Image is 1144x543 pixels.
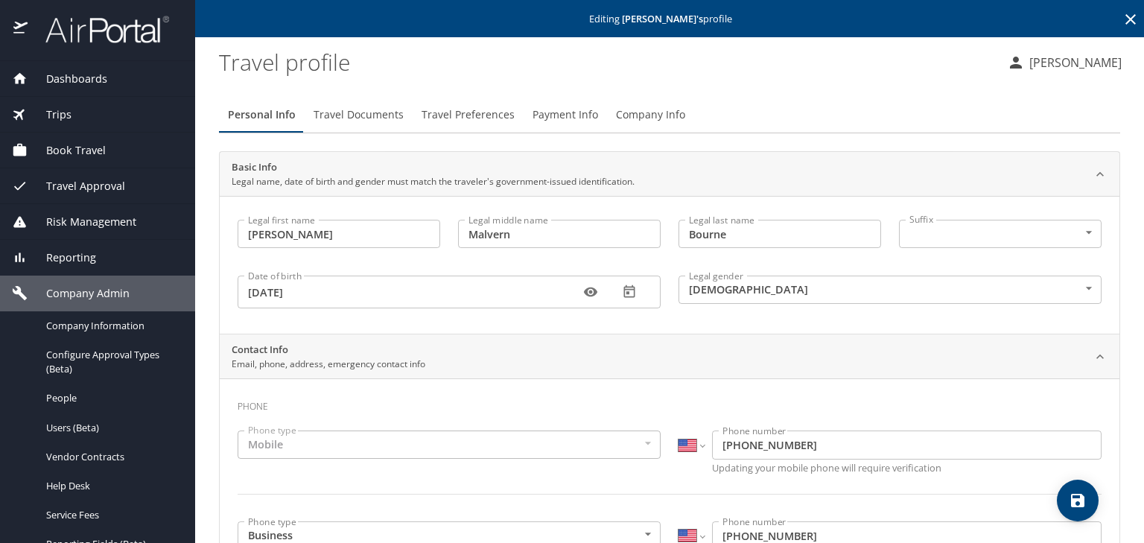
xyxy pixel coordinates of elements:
span: Payment Info [533,106,598,124]
span: Vendor Contracts [46,450,177,464]
h1: Travel profile [219,39,995,85]
span: Travel Approval [28,178,125,194]
div: [DEMOGRAPHIC_DATA] [679,276,1102,304]
div: Basic InfoLegal name, date of birth and gender must match the traveler's government-issued identi... [220,196,1119,334]
button: save [1057,480,1099,521]
span: Trips [28,107,71,123]
input: MM/DD/YYYY [248,278,574,306]
span: Personal Info [228,106,296,124]
span: People [46,391,177,405]
span: Users (Beta) [46,421,177,435]
p: Updating your mobile phone will require verification [712,463,1102,473]
div: Contact InfoEmail, phone, address, emergency contact info [220,334,1119,379]
span: Company Information [46,319,177,333]
span: Company Admin [28,285,130,302]
span: Company Info [616,106,685,124]
div: Basic InfoLegal name, date of birth and gender must match the traveler's government-issued identi... [220,152,1119,197]
button: [PERSON_NAME] [1001,49,1128,76]
span: Travel Preferences [422,106,515,124]
img: icon-airportal.png [13,15,29,44]
span: Book Travel [28,142,106,159]
span: Configure Approval Types (Beta) [46,348,177,376]
p: Editing profile [200,14,1140,24]
img: airportal-logo.png [29,15,169,44]
span: Service Fees [46,508,177,522]
h2: Contact Info [232,343,425,358]
p: Email, phone, address, emergency contact info [232,358,425,371]
div: ​ [899,220,1102,248]
strong: [PERSON_NAME] 's [622,12,703,25]
span: Risk Management [28,214,136,230]
span: Travel Documents [314,106,404,124]
p: Legal name, date of birth and gender must match the traveler's government-issued identification. [232,175,635,188]
span: Help Desk [46,479,177,493]
h2: Basic Info [232,160,635,175]
div: Mobile [238,431,661,459]
span: Reporting [28,250,96,266]
p: [PERSON_NAME] [1025,54,1122,72]
div: Profile [219,97,1120,133]
h3: Phone [238,390,1102,416]
span: Dashboards [28,71,107,87]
